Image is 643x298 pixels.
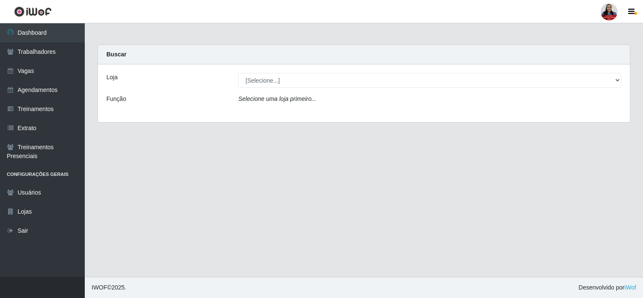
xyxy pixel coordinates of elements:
a: iWof [624,284,636,291]
strong: Buscar [106,51,126,58]
span: Desenvolvido por [579,283,636,292]
span: © 2025 . [92,283,126,292]
label: Função [106,95,126,103]
label: Loja [106,73,117,82]
img: CoreUI Logo [14,6,52,17]
i: Selecione uma loja primeiro... [238,95,316,102]
span: IWOF [92,284,107,291]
